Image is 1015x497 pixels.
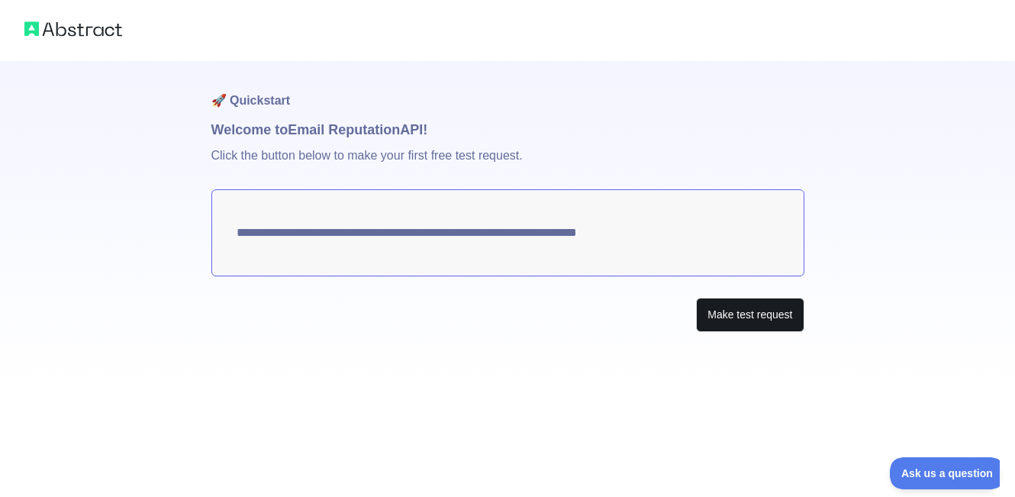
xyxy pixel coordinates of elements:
[24,18,122,40] img: Abstract logo
[211,140,804,189] p: Click the button below to make your first free test request.
[696,298,804,332] button: Make test request
[211,119,804,140] h1: Welcome to Email Reputation API!
[890,457,1000,489] iframe: Toggle Customer Support
[211,61,804,119] h1: 🚀 Quickstart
